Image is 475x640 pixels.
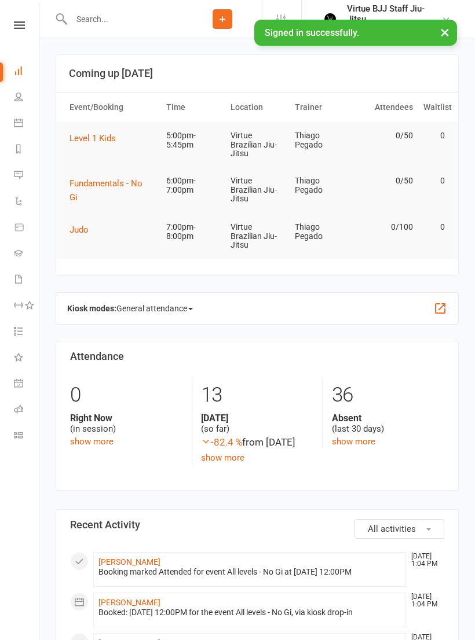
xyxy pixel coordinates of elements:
[14,111,40,137] a: Calendar
[98,598,160,607] a: [PERSON_NAME]
[14,424,40,450] a: Class kiosk mode
[318,8,341,31] img: thumb_image1665449447.png
[225,93,290,122] th: Location
[161,214,225,250] td: 7:00pm-8:00pm
[434,20,455,45] button: ×
[70,436,114,447] a: show more
[225,122,290,167] td: Virtue Brazilian Jiu-Jitsu
[70,519,444,531] h3: Recent Activity
[201,413,313,435] div: (so far)
[354,93,418,122] th: Attendees
[347,3,441,24] div: Virtue BJJ Staff Jiu-Jitsu
[70,378,183,413] div: 0
[14,345,40,372] a: What's New
[70,351,444,362] h3: Attendance
[418,214,451,241] td: 0
[70,131,124,145] button: Level 1 Kids
[405,553,444,568] time: [DATE] 1:04 PM
[290,122,354,159] td: Thiago Pegado
[418,167,451,194] td: 0
[354,167,418,194] td: 0/50
[225,167,290,212] td: Virtue Brazilian Jiu-Jitsu
[161,167,225,204] td: 6:00pm-7:00pm
[98,557,160,567] a: [PERSON_NAME]
[14,137,40,163] a: Reports
[332,413,444,424] strong: Absent
[70,133,116,144] span: Level 1 Kids
[70,413,183,435] div: (in session)
[161,93,225,122] th: Time
[14,372,40,398] a: General attendance kiosk mode
[14,85,40,111] a: People
[70,178,142,203] span: Fundamentals - No Gi
[116,299,193,318] span: General attendance
[201,435,313,450] div: from [DATE]
[354,214,418,241] td: 0/100
[64,93,161,122] th: Event/Booking
[69,68,445,79] h3: Coming up [DATE]
[70,176,156,204] button: Fundamentals - No Gi
[98,608,401,617] div: Booked: [DATE] 12:00PM for the event All levels - No Gi, via kiosk drop-in
[14,215,40,241] a: Product Sales
[201,453,244,463] a: show more
[332,436,375,447] a: show more
[225,214,290,259] td: Virtue Brazilian Jiu-Jitsu
[405,593,444,608] time: [DATE] 1:04 PM
[332,378,444,413] div: 36
[161,122,225,159] td: 5:00pm-5:45pm
[418,93,451,122] th: Waitlist
[368,524,416,534] span: All activities
[70,413,183,424] strong: Right Now
[355,519,444,539] button: All activities
[98,567,401,577] div: Booking marked Attended for event All levels - No Gi at [DATE] 12:00PM
[14,398,40,424] a: Roll call kiosk mode
[201,436,242,448] span: -82.4 %
[290,93,354,122] th: Trainer
[70,223,97,237] button: Judo
[201,413,313,424] strong: [DATE]
[290,167,354,204] td: Thiago Pegado
[290,214,354,250] td: Thiago Pegado
[332,413,444,435] div: (last 30 days)
[68,11,183,27] input: Search...
[67,304,116,313] strong: Kiosk modes:
[70,225,89,235] span: Judo
[354,122,418,149] td: 0/50
[265,27,359,38] span: Signed in successfully.
[14,59,40,85] a: Dashboard
[418,122,451,149] td: 0
[201,378,313,413] div: 13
